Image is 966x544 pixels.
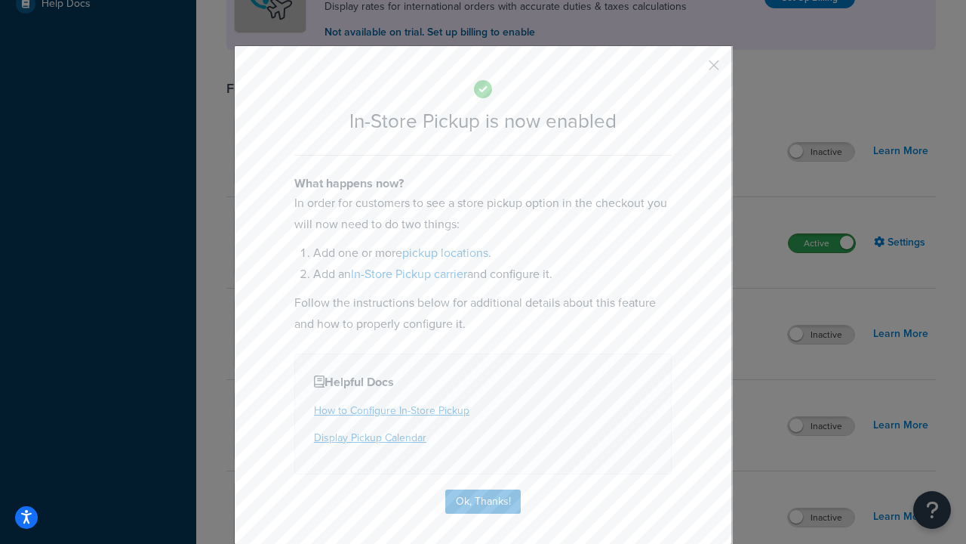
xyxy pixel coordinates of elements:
[351,265,467,283] a: In-Store Pickup carrier
[294,193,672,235] p: In order for customers to see a store pickup option in the checkout you will now need to do two t...
[445,490,521,514] button: Ok, Thanks!
[313,264,672,285] li: Add an and configure it.
[314,430,426,446] a: Display Pickup Calendar
[314,403,469,419] a: How to Configure In-Store Pickup
[314,373,652,391] h4: Helpful Docs
[294,175,672,193] h4: What happens now?
[294,292,672,335] p: Follow the instructions below for additional details about this feature and how to properly confi...
[294,110,672,132] h2: In-Store Pickup is now enabled
[402,244,488,261] a: pickup locations
[313,243,672,264] li: Add one or more .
